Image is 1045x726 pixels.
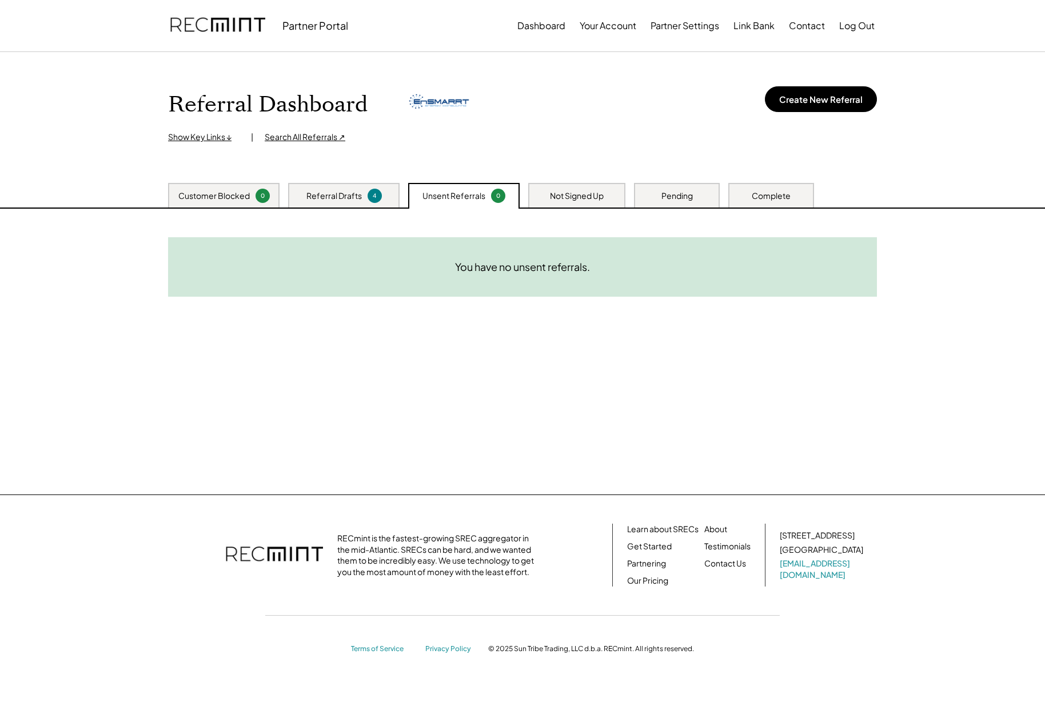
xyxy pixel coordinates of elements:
[780,558,865,580] a: [EMAIL_ADDRESS][DOMAIN_NAME]
[425,644,477,654] a: Privacy Policy
[627,558,666,569] a: Partnering
[408,81,470,129] img: ensmarrt-logo.png
[550,190,604,202] div: Not Signed Up
[168,91,368,118] h1: Referral Dashboard
[337,533,540,577] div: RECmint is the fastest-growing SREC aggregator in the mid-Atlantic. SRECs can be hard, and we wan...
[257,192,268,200] div: 0
[493,192,504,200] div: 0
[351,644,414,654] a: Terms of Service
[780,530,855,541] div: [STREET_ADDRESS]
[780,544,863,556] div: [GEOGRAPHIC_DATA]
[226,535,323,575] img: recmint-logotype%403x.png
[422,190,485,202] div: Unsent Referrals
[627,541,672,552] a: Get Started
[651,14,719,37] button: Partner Settings
[178,190,250,202] div: Customer Blocked
[765,86,877,112] button: Create New Referral
[627,524,699,535] a: Learn about SRECs
[752,190,791,202] div: Complete
[488,644,694,653] div: © 2025 Sun Tribe Trading, LLC d.b.a. RECmint. All rights reserved.
[306,190,362,202] div: Referral Drafts
[704,541,751,552] a: Testimonials
[168,131,240,143] div: Show Key Links ↓
[251,131,253,143] div: |
[170,6,265,45] img: recmint-logotype%403x.png
[369,192,380,200] div: 4
[704,558,746,569] a: Contact Us
[733,14,775,37] button: Link Bank
[839,14,875,37] button: Log Out
[455,260,590,273] div: You have no unsent referrals.
[517,14,565,37] button: Dashboard
[265,131,345,143] div: Search All Referrals ↗
[661,190,693,202] div: Pending
[789,14,825,37] button: Contact
[627,575,668,587] a: Our Pricing
[704,524,727,535] a: About
[580,14,636,37] button: Your Account
[282,19,348,32] div: Partner Portal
